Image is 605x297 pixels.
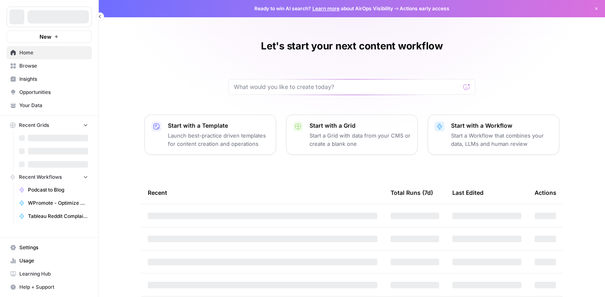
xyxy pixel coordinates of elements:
[168,122,269,130] p: Start with a Template
[28,213,88,220] span: Tableau Reddit Complaint Collector
[535,181,556,204] div: Actions
[19,75,88,83] span: Insights
[19,270,88,278] span: Learning Hub
[309,122,411,130] p: Start with a Grid
[15,183,92,196] a: Podcast to Blog
[7,99,92,112] a: Your Data
[7,30,92,43] button: New
[7,281,92,294] button: Help + Support
[7,171,92,183] button: Recent Workflows
[19,283,88,291] span: Help + Support
[254,5,393,12] span: Ready to win AI search? about AirOps Visibility
[7,241,92,254] a: Settings
[15,210,92,223] a: Tableau Reddit Complaint Collector
[19,122,49,129] span: Recent Grids
[286,115,418,155] button: Start with a GridStart a Grid with data from your CMS or create a blank one
[19,62,88,70] span: Browse
[7,86,92,99] a: Opportunities
[168,131,269,148] p: Launch best-practice driven templates for content creation and operations
[7,59,92,72] a: Browse
[19,49,88,56] span: Home
[15,196,92,210] a: WPromote - Optimize Article
[148,181,377,204] div: Recent
[261,40,443,53] h1: Let's start your next content workflow
[391,181,433,204] div: Total Runs (7d)
[7,119,92,131] button: Recent Grids
[7,254,92,267] a: Usage
[19,244,88,251] span: Settings
[144,115,276,155] button: Start with a TemplateLaunch best-practice driven templates for content creation and operations
[19,89,88,96] span: Opportunities
[312,5,340,12] a: Learn more
[428,115,559,155] button: Start with a WorkflowStart a Workflow that combines your data, LLMs and human review
[400,5,449,12] span: Actions early access
[452,181,484,204] div: Last Edited
[28,186,88,194] span: Podcast to Blog
[309,131,411,148] p: Start a Grid with data from your CMS or create a blank one
[451,122,552,130] p: Start with a Workflow
[7,72,92,86] a: Insights
[7,46,92,59] a: Home
[40,33,51,41] span: New
[28,199,88,207] span: WPromote - Optimize Article
[19,257,88,264] span: Usage
[234,83,460,91] input: What would you like to create today?
[19,102,88,109] span: Your Data
[451,131,552,148] p: Start a Workflow that combines your data, LLMs and human review
[19,173,62,181] span: Recent Workflows
[7,267,92,281] a: Learning Hub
